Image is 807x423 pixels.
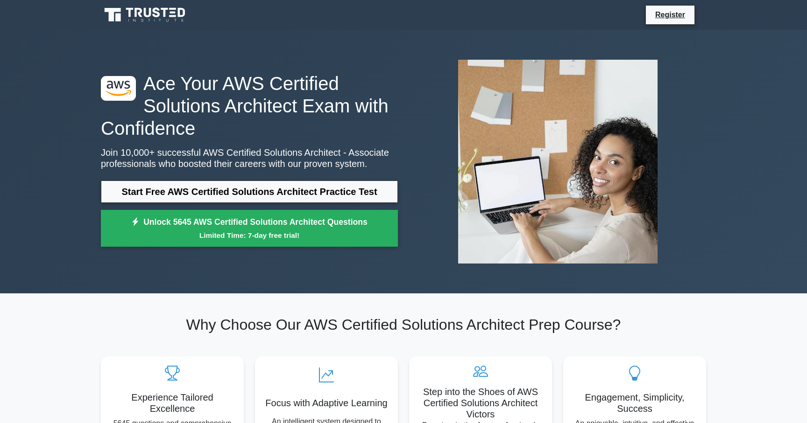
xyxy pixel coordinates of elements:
h1: Ace Your AWS Certified Solutions Architect Exam with Confidence [101,72,398,139]
h5: Focus with Adaptive Learning [262,397,390,409]
small: Limited Time: 7-day free trial! [113,230,386,241]
a: Register [650,9,691,21]
a: Unlock 5645 AWS Certified Solutions Architect QuestionsLimited Time: 7-day free trial! [101,210,398,247]
h2: Why Choose Our AWS Certified Solutions Architect Prep Course? [101,316,706,333]
h5: Engagement, Simplicity, Success [571,392,699,414]
h5: Experience Tailored Excellence [108,392,236,414]
h5: Step into the Shoes of AWS Certified Solutions Architect Victors [417,386,545,420]
a: Start Free AWS Certified Solutions Architect Practice Test [101,180,398,203]
p: Join 10,000+ successful AWS Certified Solutions Architect - Associate professionals who boosted t... [101,147,398,169]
